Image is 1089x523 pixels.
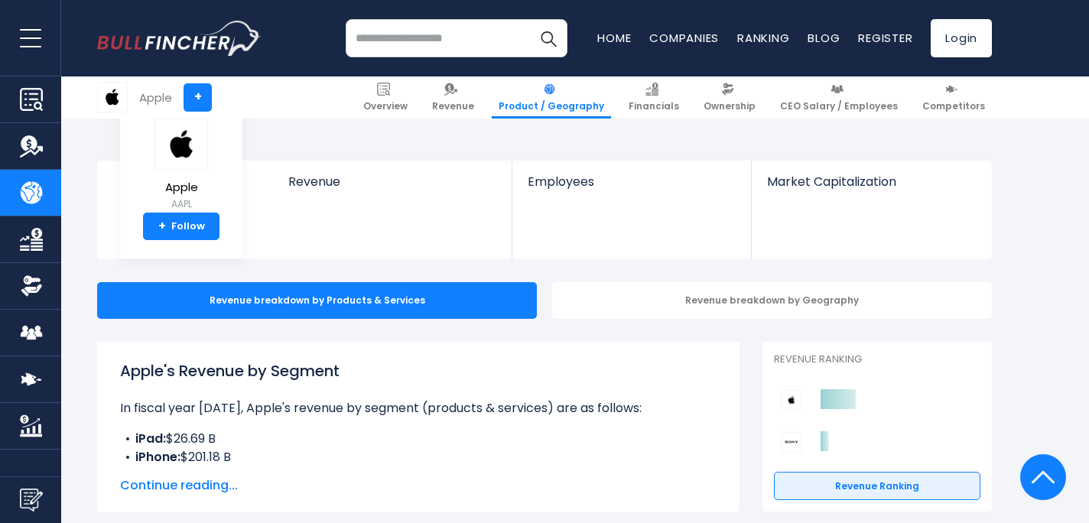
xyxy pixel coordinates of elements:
b: iPhone: [135,448,180,466]
h1: Apple's Revenue by Segment [120,359,717,382]
span: Revenue [432,100,474,112]
li: $26.69 B [120,430,717,448]
span: CEO Salary / Employees [780,100,898,112]
small: AAPL [154,197,208,211]
a: Financials [622,76,686,119]
img: bullfincher logo [97,21,262,56]
span: Apple [154,181,208,194]
img: Sony Group Corporation competitors logo [782,432,801,452]
img: Apple competitors logo [782,390,801,410]
a: Go to homepage [97,21,262,56]
div: Apple [139,89,172,106]
a: Companies [649,30,719,46]
a: Ranking [737,30,789,46]
b: iPad: [135,430,166,447]
span: Competitors [922,100,985,112]
p: In fiscal year [DATE], Apple's revenue by segment (products & services) are as follows: [120,399,717,417]
a: Competitors [915,76,992,119]
li: $201.18 B [120,448,717,466]
a: Ownership [697,76,762,119]
span: Market Capitalization [767,174,975,189]
strong: + [158,219,166,233]
a: Product / Geography [492,76,611,119]
img: AAPL logo [154,119,208,170]
div: Revenue breakdown by Products & Services [97,282,537,319]
div: Revenue breakdown by Geography [552,282,992,319]
span: Revenue [288,174,497,189]
img: Ownership [20,274,43,297]
a: Employees [512,161,750,215]
a: Blog [808,30,840,46]
img: AAPL logo [98,83,127,112]
span: Financials [629,100,679,112]
a: Revenue [273,161,512,215]
a: Home [597,30,631,46]
a: Market Capitalization [752,161,990,215]
button: Search [529,19,567,57]
a: Login [931,19,992,57]
a: Revenue Ranking [774,472,980,501]
a: Revenue [425,76,481,119]
a: Overview [356,76,414,119]
a: Register [858,30,912,46]
span: Ownership [704,100,756,112]
p: Revenue Ranking [774,353,980,366]
span: Continue reading... [120,476,717,495]
a: +Follow [143,213,219,240]
span: Employees [528,174,735,189]
a: CEO Salary / Employees [773,76,905,119]
a: Apple AAPL [154,118,209,213]
span: Overview [363,100,408,112]
a: + [184,83,212,112]
span: Product / Geography [499,100,604,112]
